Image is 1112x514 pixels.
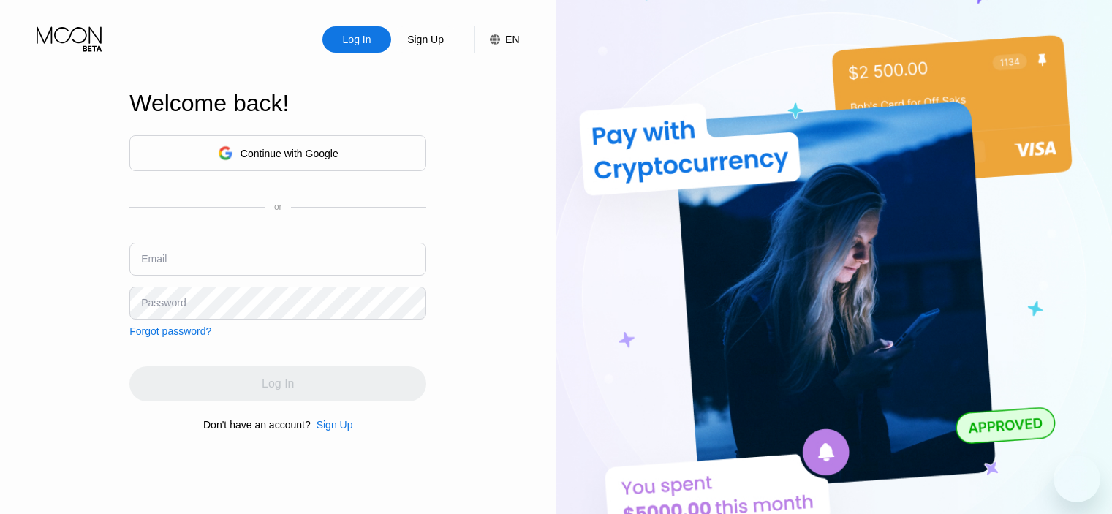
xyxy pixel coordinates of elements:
[129,325,211,337] div: Forgot password?
[341,32,373,47] div: Log In
[406,32,445,47] div: Sign Up
[129,90,426,117] div: Welcome back!
[129,135,426,171] div: Continue with Google
[1054,456,1100,502] iframe: Button to launch messaging window
[474,26,519,53] div: EN
[141,253,167,265] div: Email
[391,26,460,53] div: Sign Up
[317,419,353,431] div: Sign Up
[274,202,282,212] div: or
[505,34,519,45] div: EN
[203,419,311,431] div: Don't have an account?
[141,297,186,309] div: Password
[311,419,353,431] div: Sign Up
[241,148,338,159] div: Continue with Google
[322,26,391,53] div: Log In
